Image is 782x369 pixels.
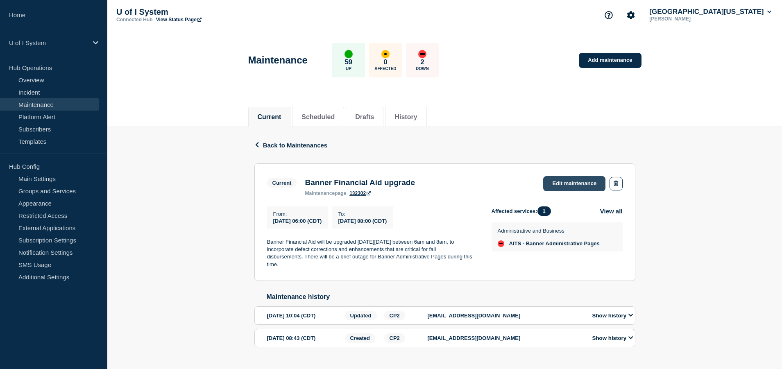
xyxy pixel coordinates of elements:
div: [DATE] 08:43 (CDT) [267,333,342,343]
button: Drafts [355,113,374,121]
h1: Maintenance [248,54,308,66]
a: Add maintenance [579,53,641,68]
p: Down [416,66,429,71]
button: History [394,113,417,121]
span: [DATE] 08:00 (CDT) [338,218,387,224]
span: Updated [345,311,377,320]
h3: Banner Financial Aid upgrade [305,178,415,187]
button: Scheduled [301,113,335,121]
div: up [345,50,353,58]
span: Back to Maintenances [263,142,328,149]
p: [EMAIL_ADDRESS][DOMAIN_NAME] [428,312,583,319]
a: 132302 [349,190,371,196]
p: 2 [420,58,424,66]
span: CP2 [384,311,405,320]
span: [DATE] 06:00 (CDT) [273,218,322,224]
button: [GEOGRAPHIC_DATA][US_STATE] [648,8,773,16]
p: Administrative and Business [498,228,600,234]
button: View all [600,206,623,216]
span: Created [345,333,375,343]
button: Back to Maintenances [254,142,328,149]
p: Connected Hub [116,17,153,23]
span: Current [267,178,297,188]
p: Affected [374,66,396,71]
div: [DATE] 10:04 (CDT) [267,311,342,320]
p: 59 [345,58,352,66]
p: Up [346,66,351,71]
p: To : [338,211,387,217]
span: Affected services: [492,206,555,216]
span: CP2 [384,333,405,343]
p: U of I System [116,7,280,17]
a: Edit maintenance [543,176,605,191]
p: From : [273,211,322,217]
span: AITS - Banner Administrative Pages [509,240,600,247]
button: Show history [590,335,636,342]
button: Account settings [622,7,639,24]
p: [EMAIL_ADDRESS][DOMAIN_NAME] [428,335,583,341]
h2: Maintenance history [267,293,635,301]
div: down [498,240,504,247]
div: down [418,50,426,58]
p: page [305,190,346,196]
p: Banner Financial Aid will be upgraded [DATE][DATE] between 6am and 8am, to incorporate defect cor... [267,238,478,269]
p: 0 [383,58,387,66]
a: View Status Page [156,17,202,23]
div: affected [381,50,390,58]
button: Support [600,7,617,24]
span: maintenance [305,190,335,196]
p: U of I System [9,39,88,46]
span: 1 [537,206,551,216]
button: Current [258,113,281,121]
p: [PERSON_NAME] [648,16,733,22]
button: Show history [590,312,636,319]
